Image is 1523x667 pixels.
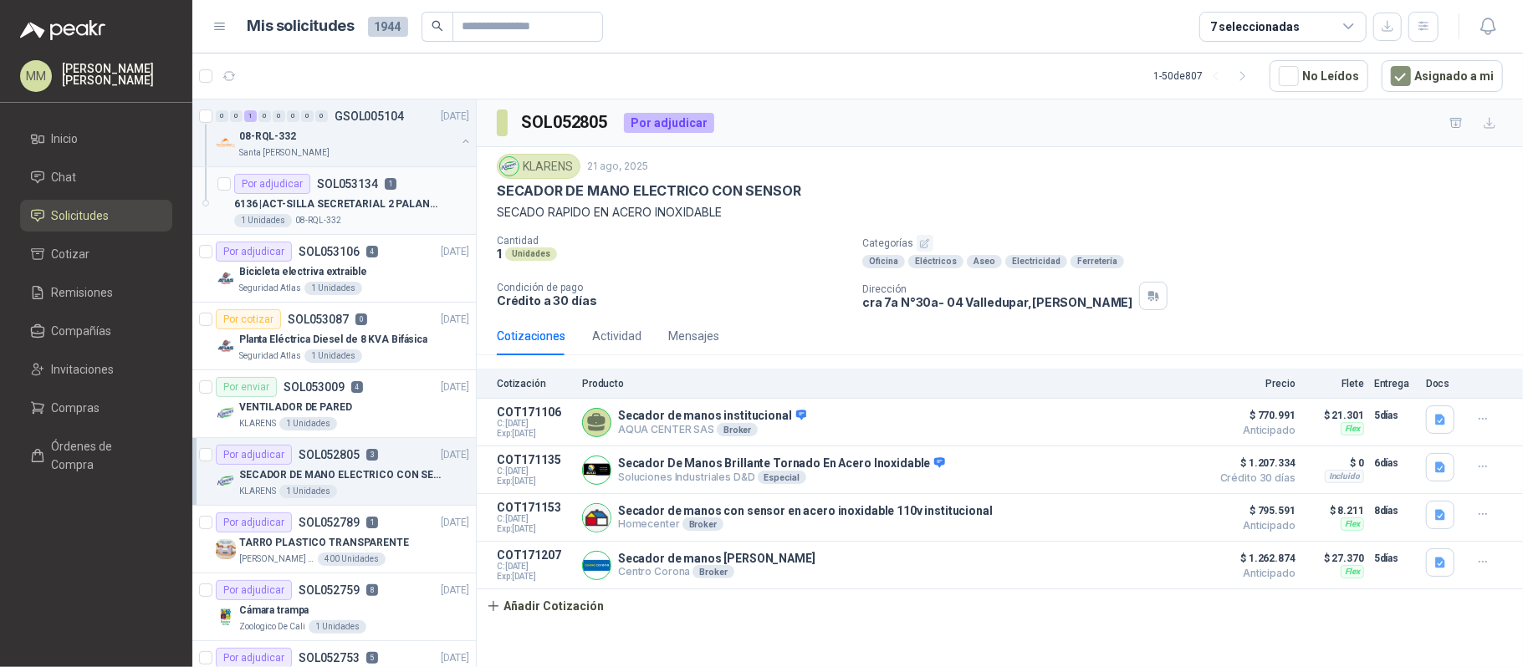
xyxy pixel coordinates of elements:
div: Mensajes [668,327,719,345]
a: Órdenes de Compra [20,430,172,481]
p: AQUA CENTER SAS [618,423,806,436]
div: KLARENS [497,154,580,179]
p: 5 días [1374,548,1416,568]
p: Secador de manos institucional [618,409,806,424]
p: 3 [366,449,378,461]
div: Flex [1341,565,1364,578]
p: SOL052759 [299,584,360,596]
p: $ 0 [1306,453,1364,473]
p: SECADO RAPIDO EN ACERO INOXIDABLE [497,203,1503,221]
p: COT171106 [497,405,572,419]
h1: Mis solicitudes [248,14,355,38]
span: Anticipado [1212,521,1296,531]
span: Exp: [DATE] [497,572,572,582]
p: [DATE] [441,515,469,531]
span: Solicitudes [52,206,110,225]
p: Cantidad [497,235,849,247]
p: SOL052805 [299,449,360,461]
p: 4 [351,381,363,393]
span: Remisiones [52,283,114,302]
p: Santa [PERSON_NAME] [239,146,330,160]
div: Por cotizar [216,309,281,329]
img: Company Logo [216,133,236,153]
p: COT171207 [497,548,572,562]
div: 1 Unidades [234,214,292,227]
p: Crédito a 30 días [497,293,849,308]
span: Cotizar [52,245,90,263]
span: 1944 [368,17,408,37]
span: Órdenes de Compra [52,437,156,474]
p: Secador de manos con sensor en acero inoxidable 110v institucional [618,504,993,517]
p: Seguridad Atlas [239,349,301,363]
p: GSOL005104 [335,110,404,122]
div: 1 - 50 de 807 [1153,63,1256,89]
p: Precio [1212,378,1296,390]
span: $ 795.591 [1212,501,1296,521]
img: Company Logo [216,539,236,559]
p: 1 [497,247,502,261]
div: Cotizaciones [497,327,565,345]
p: Bicicleta electriva extraible [239,264,367,280]
p: 8 [366,584,378,596]
a: Compañías [20,315,172,347]
img: Company Logo [216,268,236,288]
p: [DATE] [441,244,469,260]
div: Por enviar [216,377,277,397]
span: Inicio [52,130,79,148]
p: Condición de pago [497,282,849,293]
span: C: [DATE] [497,419,572,429]
img: Logo peakr [20,20,105,40]
span: $ 770.991 [1212,405,1296,425]
p: 5 días [1374,405,1416,425]
div: Broker [693,565,733,578]
img: Company Logo [583,552,611,579]
div: Por adjudicar [216,242,292,262]
div: 0 [216,110,228,122]
span: Compras [52,399,100,417]
p: $ 21.301 [1306,405,1364,425]
div: Eléctricos [908,255,963,268]
span: Invitaciones [52,360,115,379]
p: 6136 | ACT-SILLA SECRETARIAL 2 PALANCAS [234,196,442,212]
img: Company Logo [216,607,236,627]
p: COT171153 [497,501,572,514]
div: 0 [273,110,285,122]
span: Anticipado [1212,425,1296,435]
span: C: [DATE] [497,562,572,572]
a: Inicio [20,123,172,155]
p: KLARENS [239,485,276,498]
div: Broker [682,517,723,531]
div: Incluido [1325,470,1364,483]
div: 0 [230,110,243,122]
div: Oficina [862,255,905,268]
div: Especial [758,471,806,484]
img: Company Logo [216,471,236,491]
p: 21 ago, 2025 [587,159,648,175]
div: Por adjudicar [216,580,292,600]
div: 0 [287,110,299,122]
div: 1 Unidades [279,417,337,430]
div: Electricidad [1005,255,1067,268]
p: cra 7a N°30a- 04 Valledupar , [PERSON_NAME] [862,295,1132,309]
span: Anticipado [1212,568,1296,578]
p: Zoologico De Cali [239,620,305,634]
span: Exp: [DATE] [497,429,572,439]
div: MM [20,60,52,92]
div: Flex [1341,517,1364,531]
span: $ 1.262.874 [1212,548,1296,568]
p: [DATE] [441,447,469,463]
p: [PERSON_NAME] [PERSON_NAME] [62,63,172,86]
p: SECADOR DE MANO ELECTRICO CON SENSOR [497,182,801,200]
a: Por cotizarSOL0530870[DATE] Company LogoPlanta Eléctrica Diesel de 8 KVA BifásicaSeguridad Atlas1... [192,303,476,370]
div: Ferretería [1071,255,1124,268]
a: Remisiones [20,277,172,308]
p: VENTILADOR DE PARED [239,400,352,415]
div: Por adjudicar [624,113,714,133]
p: TARRO PLASTICO TRANSPARENTE [239,535,409,551]
p: 08-RQL-332 [239,129,296,145]
div: 1 Unidades [304,282,362,295]
a: Por enviarSOL0530094[DATE] Company LogoVENTILADOR DE PAREDKLARENS1 Unidades [192,370,476,438]
div: 1 Unidades [304,349,362,363]
a: Invitaciones [20,354,172,385]
div: Por adjudicar [234,174,310,194]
